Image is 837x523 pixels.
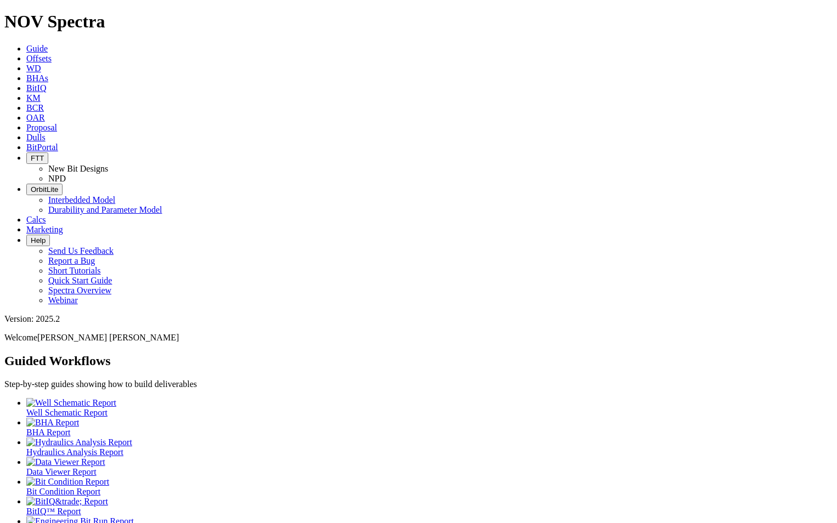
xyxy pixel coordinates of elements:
a: Send Us Feedback [48,246,114,255]
p: Welcome [4,333,833,343]
a: BitIQ&trade; Report BitIQ™ Report [26,497,833,516]
img: Data Viewer Report [26,457,105,467]
button: OrbitLite [26,184,63,195]
span: Hydraulics Analysis Report [26,447,123,457]
a: Data Viewer Report Data Viewer Report [26,457,833,476]
button: Help [26,235,50,246]
a: Well Schematic Report Well Schematic Report [26,398,833,417]
a: BitPortal [26,143,58,152]
img: Hydraulics Analysis Report [26,437,132,447]
a: Webinar [48,295,78,305]
a: BCR [26,103,44,112]
a: New Bit Designs [48,164,108,173]
a: Guide [26,44,48,53]
span: Help [31,236,46,245]
a: Spectra Overview [48,286,111,295]
a: KM [26,93,41,103]
h2: Guided Workflows [4,354,833,368]
a: Dulls [26,133,46,142]
img: Well Schematic Report [26,398,116,408]
a: OAR [26,113,45,122]
a: Interbedded Model [48,195,115,204]
img: Bit Condition Report [26,477,109,487]
a: Quick Start Guide [48,276,112,285]
p: Step-by-step guides showing how to build deliverables [4,379,833,389]
span: Bit Condition Report [26,487,100,496]
a: BHAs [26,73,48,83]
a: Hydraulics Analysis Report Hydraulics Analysis Report [26,437,833,457]
span: Data Viewer Report [26,467,97,476]
span: [PERSON_NAME] [PERSON_NAME] [37,333,179,342]
a: Marketing [26,225,63,234]
a: BitIQ [26,83,46,93]
a: Calcs [26,215,46,224]
a: WD [26,64,41,73]
a: NPD [48,174,66,183]
div: Version: 2025.2 [4,314,833,324]
span: Well Schematic Report [26,408,108,417]
a: Proposal [26,123,57,132]
span: OrbitLite [31,185,58,194]
a: Report a Bug [48,256,95,265]
img: BitIQ&trade; Report [26,497,108,507]
button: FTT [26,152,48,164]
h1: NOV Spectra [4,12,833,32]
span: FTT [31,154,44,162]
img: BHA Report [26,418,79,428]
span: BitIQ™ Report [26,507,81,516]
a: Short Tutorials [48,266,101,275]
a: Offsets [26,54,52,63]
a: Durability and Parameter Model [48,205,162,214]
a: BHA Report BHA Report [26,418,833,437]
a: Bit Condition Report Bit Condition Report [26,477,833,496]
span: BHA Report [26,428,70,437]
